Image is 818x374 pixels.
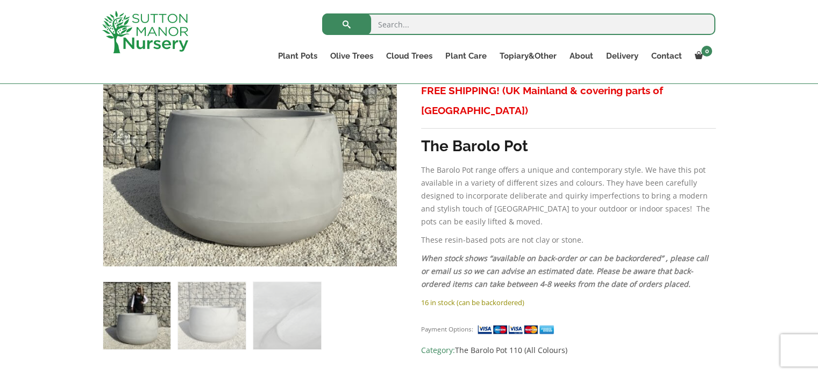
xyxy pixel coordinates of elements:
[421,253,708,289] em: When stock shows “available on back-order or can be backordered” , please call or email us so we ...
[644,48,688,63] a: Contact
[253,282,321,349] img: The Barolo Pot 110 Colour Grey Stone - Image 3
[563,48,599,63] a: About
[421,164,715,228] p: The Barolo Pot range offers a unique and contemporary style. We have this pot available in a vari...
[421,325,473,333] small: Payment Options:
[421,81,715,121] h3: FREE SHIPPING! (UK Mainland & covering parts of [GEOGRAPHIC_DATA])
[493,48,563,63] a: Topiary&Other
[272,48,324,63] a: Plant Pots
[599,48,644,63] a: Delivery
[421,296,715,309] p: 16 in stock (can be backordered)
[380,48,439,63] a: Cloud Trees
[103,282,170,349] img: The Barolo Pot 110 Colour Grey Stone
[324,48,380,63] a: Olive Trees
[322,13,715,35] input: Search...
[439,48,493,63] a: Plant Care
[688,48,715,63] a: 0
[701,46,712,57] span: 0
[421,137,528,155] strong: The Barolo Pot
[421,234,715,246] p: These resin-based pots are not clay or stone.
[455,345,567,355] a: The Barolo Pot 110 (All Colours)
[421,344,715,357] span: Category:
[477,324,558,335] img: payment supported
[178,282,245,349] img: The Barolo Pot 110 Colour Grey Stone - Image 2
[102,11,188,53] img: logo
